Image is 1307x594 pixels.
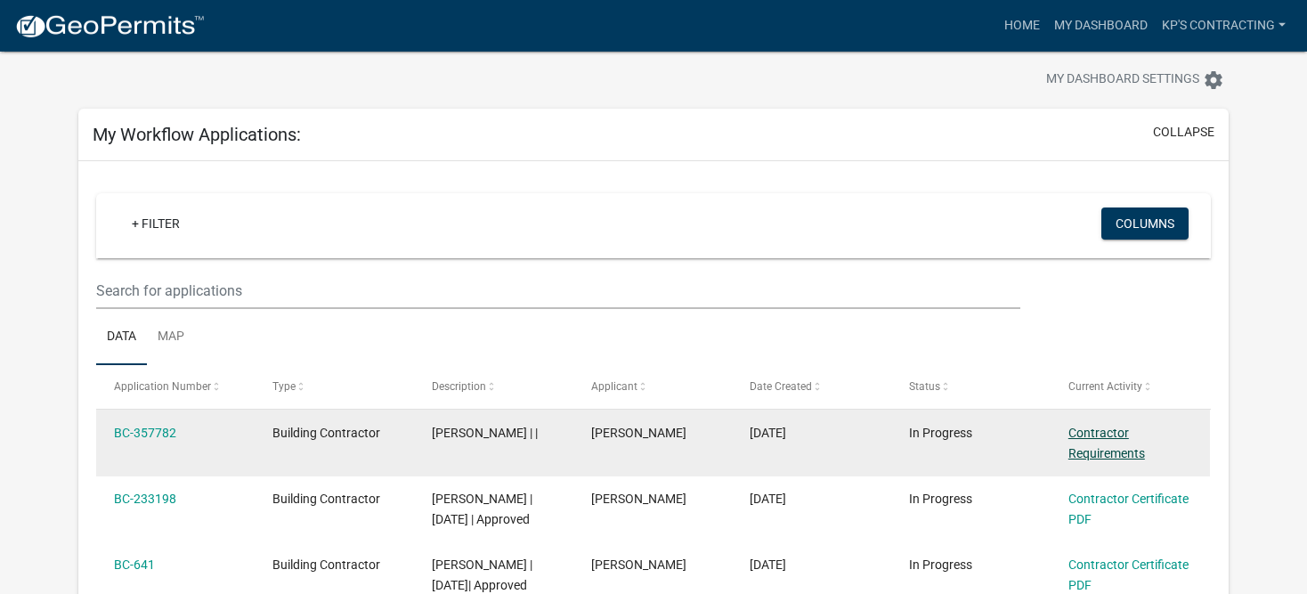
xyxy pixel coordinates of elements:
a: BC-233198 [114,492,176,506]
h5: My Workflow Applications: [93,124,301,145]
a: Contractor Requirements [1068,426,1145,460]
span: In Progress [909,426,972,440]
input: Search for applications [96,273,1020,309]
a: Contractor Certificate PDF [1068,557,1189,592]
a: BC-357782 [114,426,176,440]
span: Current Activity [1068,380,1142,393]
button: Columns [1101,207,1189,240]
a: Contractor Certificate PDF [1068,492,1189,526]
span: Application Number [114,380,211,393]
datatable-header-cell: Type [256,365,415,408]
span: Kevin Pedersen [591,426,686,440]
span: Kevin Pedersen | 03/29/2023| Approved [432,557,532,592]
span: Type [272,380,296,393]
span: In Progress [909,557,972,572]
a: + Filter [118,207,194,240]
button: My Dashboard Settingssettings [1032,62,1238,97]
span: Description [432,380,486,393]
span: Building Contractor [272,426,380,440]
a: Data [96,309,147,366]
i: settings [1203,69,1224,91]
span: Kevin Pedersen | | [432,426,538,440]
datatable-header-cell: Application Number [96,365,256,408]
datatable-header-cell: Description [415,365,574,408]
a: BC-641 [114,557,155,572]
datatable-header-cell: Current Activity [1051,365,1211,408]
datatable-header-cell: Date Created [733,365,892,408]
span: Kevin Pedersen [591,557,686,572]
span: Applicant [591,380,637,393]
span: Building Contractor [272,557,380,572]
span: My Dashboard Settings [1046,69,1199,91]
span: Kevin Pedersen | 03/14/2024 | Approved [432,492,532,526]
button: collapse [1153,123,1214,142]
span: In Progress [909,492,972,506]
span: Building Contractor [272,492,380,506]
a: My Dashboard [1047,9,1155,43]
a: Home [997,9,1047,43]
span: Status [909,380,940,393]
span: 01/02/2025 [750,426,786,440]
a: Map [147,309,195,366]
span: Kevin Pedersen [591,492,686,506]
a: Kp's contracting [1155,9,1293,43]
span: 03/14/2024 [750,492,786,506]
datatable-header-cell: Status [892,365,1051,408]
span: Date Created [750,380,812,393]
span: 12/13/2022 [750,557,786,572]
datatable-header-cell: Applicant [574,365,734,408]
